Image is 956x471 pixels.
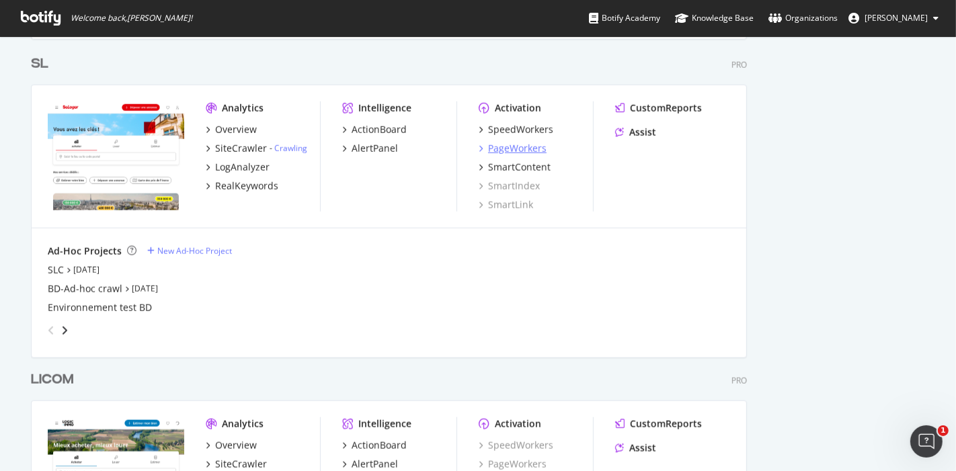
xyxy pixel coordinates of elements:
[629,126,656,139] div: Assist
[615,101,702,115] a: CustomReports
[215,142,267,155] div: SiteCrawler
[358,101,411,115] div: Intelligence
[206,142,307,155] a: SiteCrawler- Crawling
[48,282,122,296] a: BD-Ad-hoc crawl
[358,417,411,431] div: Intelligence
[495,417,541,431] div: Activation
[495,101,541,115] div: Activation
[479,179,540,193] a: SmartIndex
[215,123,257,136] div: Overview
[488,142,547,155] div: PageWorkers
[479,198,533,212] a: SmartLink
[274,142,307,154] a: Crawling
[215,439,257,452] div: Overview
[48,263,64,277] a: SLC
[342,142,398,155] a: AlertPanel
[73,264,99,275] a: [DATE]
[731,59,747,71] div: Pro
[352,458,398,471] div: AlertPanel
[479,161,551,174] a: SmartContent
[630,101,702,115] div: CustomReports
[215,458,267,471] div: SiteCrawler
[206,179,278,193] a: RealKeywords
[222,417,264,431] div: Analytics
[206,439,257,452] a: Overview
[479,439,553,452] a: SpeedWorkers
[488,123,553,136] div: SpeedWorkers
[132,283,158,294] a: [DATE]
[479,123,553,136] a: SpeedWorkers
[342,123,407,136] a: ActionBoard
[675,11,754,25] div: Knowledge Base
[31,54,48,74] div: SL
[615,126,656,139] a: Assist
[479,458,547,471] a: PageWorkers
[270,142,307,154] div: -
[629,441,656,455] div: Assist
[215,179,278,193] div: RealKeywords
[615,441,656,455] a: Assist
[157,245,232,257] div: New Ad-Hoc Project
[206,161,270,174] a: LogAnalyzer
[48,301,152,314] a: Environnement test BD
[31,54,54,74] a: SL
[48,101,184,210] img: seloger.com
[42,320,60,341] div: angle-left
[488,161,551,174] div: SmartContent
[352,439,407,452] div: ActionBoard
[768,11,838,25] div: Organizations
[206,458,267,471] a: SiteCrawler
[910,425,943,458] iframe: Intercom live chat
[342,439,407,452] a: ActionBoard
[215,161,270,174] div: LogAnalyzer
[48,245,122,258] div: Ad-Hoc Projects
[31,370,79,390] a: LICOM
[60,324,69,337] div: angle-right
[352,142,398,155] div: AlertPanel
[615,417,702,431] a: CustomReports
[479,142,547,155] a: PageWorkers
[589,11,660,25] div: Botify Academy
[31,370,73,390] div: LICOM
[352,123,407,136] div: ActionBoard
[147,245,232,257] a: New Ad-Hoc Project
[342,458,398,471] a: AlertPanel
[630,417,702,431] div: CustomReports
[865,12,928,24] span: Jean-Baptiste Picot
[222,101,264,115] div: Analytics
[731,375,747,386] div: Pro
[938,425,949,436] span: 1
[838,7,949,29] button: [PERSON_NAME]
[206,123,257,136] a: Overview
[71,13,192,24] span: Welcome back, [PERSON_NAME] !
